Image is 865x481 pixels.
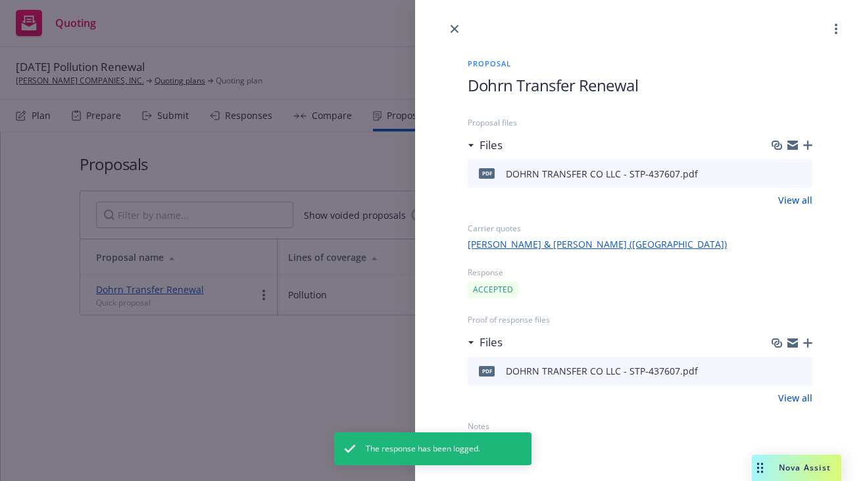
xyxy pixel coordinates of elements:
[468,314,812,326] span: Proof of response files
[479,366,495,376] span: pdf
[468,334,503,351] div: Files
[828,21,844,37] a: more
[752,455,841,481] button: Nova Assist
[795,363,807,379] button: preview file
[774,363,785,379] button: download file
[778,193,812,207] a: View all
[468,117,812,129] span: Proposal files
[473,284,513,296] span: ACCEPTED
[366,443,480,455] span: The response has been logged.
[506,364,698,378] div: DOHRN TRANSFER CO LLC - STP-437607.pdf
[480,137,503,154] h3: Files
[795,166,807,181] button: preview file
[778,391,812,405] a: View all
[468,58,812,69] span: Proposal
[468,267,812,279] span: Response
[468,237,812,251] a: [PERSON_NAME] & [PERSON_NAME] ([GEOGRAPHIC_DATA])
[774,166,785,181] button: download file
[480,334,503,351] h3: Files
[779,462,831,473] span: Nova Assist
[468,223,812,235] span: Carrier quotes
[468,74,812,96] h1: Dohrn Transfer Renewal
[447,21,462,37] a: close
[479,168,495,178] span: pdf
[468,137,503,154] div: Files
[506,167,698,181] div: DOHRN TRANSFER CO LLC - STP-437607.pdf
[468,421,812,432] span: Notes
[752,455,768,481] div: Drag to move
